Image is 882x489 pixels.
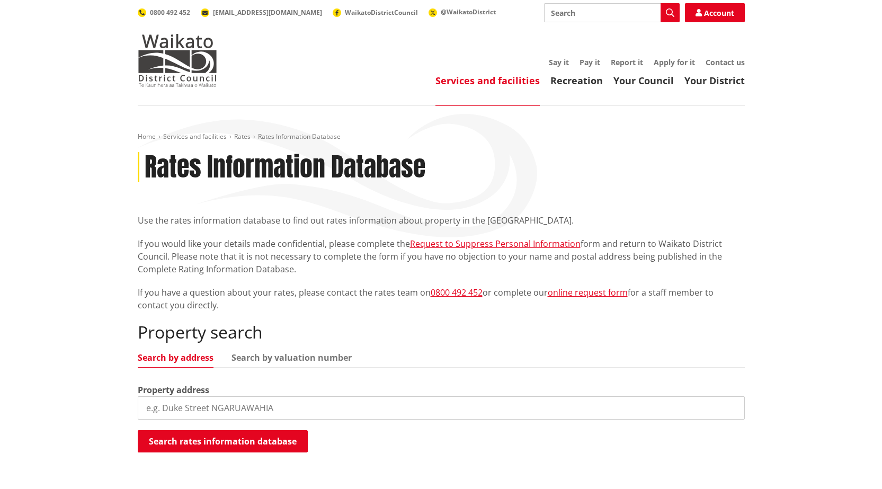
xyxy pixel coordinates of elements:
a: Your Council [613,74,674,87]
span: Rates Information Database [258,132,341,141]
a: Home [138,132,156,141]
span: WaikatoDistrictCouncil [345,8,418,17]
p: If you would like your details made confidential, please complete the form and return to Waikato ... [138,237,745,275]
input: Search input [544,3,680,22]
a: Your District [684,74,745,87]
a: WaikatoDistrictCouncil [333,8,418,17]
a: @WaikatoDistrict [429,7,496,16]
img: Waikato District Council - Te Kaunihera aa Takiwaa o Waikato [138,34,217,87]
a: Request to Suppress Personal Information [410,238,581,250]
a: Search by address [138,353,213,362]
a: Say it [549,57,569,67]
a: Apply for it [654,57,695,67]
a: Services and facilities [435,74,540,87]
label: Property address [138,384,209,396]
a: online request form [548,287,628,298]
a: Pay it [580,57,600,67]
a: 0800 492 452 [138,8,190,17]
input: e.g. Duke Street NGARUAWAHIA [138,396,745,420]
a: Contact us [706,57,745,67]
a: [EMAIL_ADDRESS][DOMAIN_NAME] [201,8,322,17]
span: 0800 492 452 [150,8,190,17]
span: @WaikatoDistrict [441,7,496,16]
p: If you have a question about your rates, please contact the rates team on or complete our for a s... [138,286,745,312]
button: Search rates information database [138,430,308,452]
h1: Rates Information Database [145,152,425,183]
a: Account [685,3,745,22]
a: 0800 492 452 [431,287,483,298]
h2: Property search [138,322,745,342]
a: Services and facilities [163,132,227,141]
nav: breadcrumb [138,132,745,141]
a: Search by valuation number [231,353,352,362]
p: Use the rates information database to find out rates information about property in the [GEOGRAPHI... [138,214,745,227]
span: [EMAIL_ADDRESS][DOMAIN_NAME] [213,8,322,17]
a: Report it [611,57,643,67]
a: Recreation [550,74,603,87]
a: Rates [234,132,251,141]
